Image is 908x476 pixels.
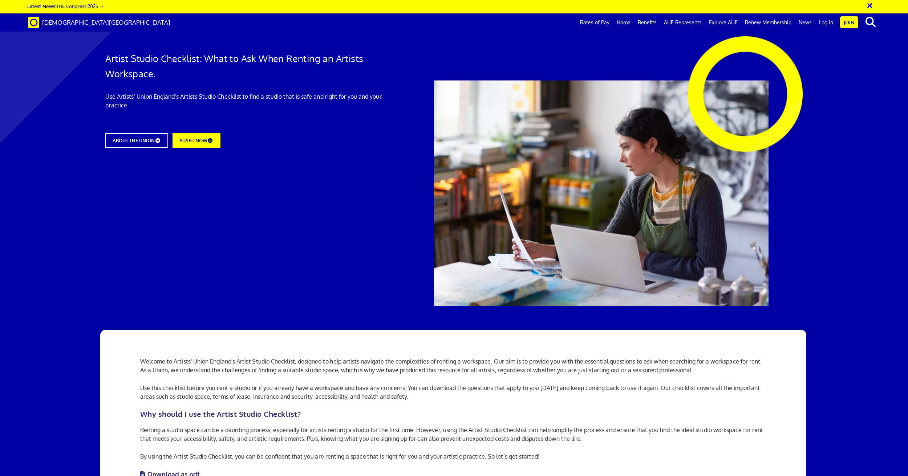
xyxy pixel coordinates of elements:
[741,13,795,32] a: Renew Membership
[140,426,767,443] p: Renting a studio space can be a daunting process, especially for artists renting a studio for the...
[576,13,613,32] a: Rates of Pay
[105,133,168,148] a: ABOUT THE UNION
[860,15,882,30] button: search
[815,13,837,32] a: Log in
[660,13,705,32] a: AUE Represents
[27,3,56,9] strong: Latest News:
[105,92,389,110] p: Use Artists’ Union England’s Artists Studio Checklist to find a studio that is safe and right for...
[795,13,815,32] a: News
[23,13,176,32] a: Brand [DEMOGRAPHIC_DATA][GEOGRAPHIC_DATA]
[105,51,389,81] h1: Artist Studio Checklist: What to Ask When Renting an Artists Workspace.
[140,383,767,401] p: Use this checklist before you rent a studio or if you already have a workspace and have any conce...
[613,13,634,32] a: Home
[140,357,767,374] p: Welcome to Artists' Union England's Artist Studio Checklist, designed to help artists navigate th...
[705,13,741,32] a: Explore AUE
[173,133,220,148] a: START NOW
[840,16,858,28] a: Join
[140,452,767,461] p: By using the Artist Studio Checklist, you can be confident that you are renting a space that is r...
[27,3,104,9] a: Latest News:TUC Congress 2025 →
[42,19,170,26] span: [DEMOGRAPHIC_DATA][GEOGRAPHIC_DATA]
[634,13,660,32] a: Benefits
[140,410,767,418] h2: Why should I use the Artist Studio Checklist?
